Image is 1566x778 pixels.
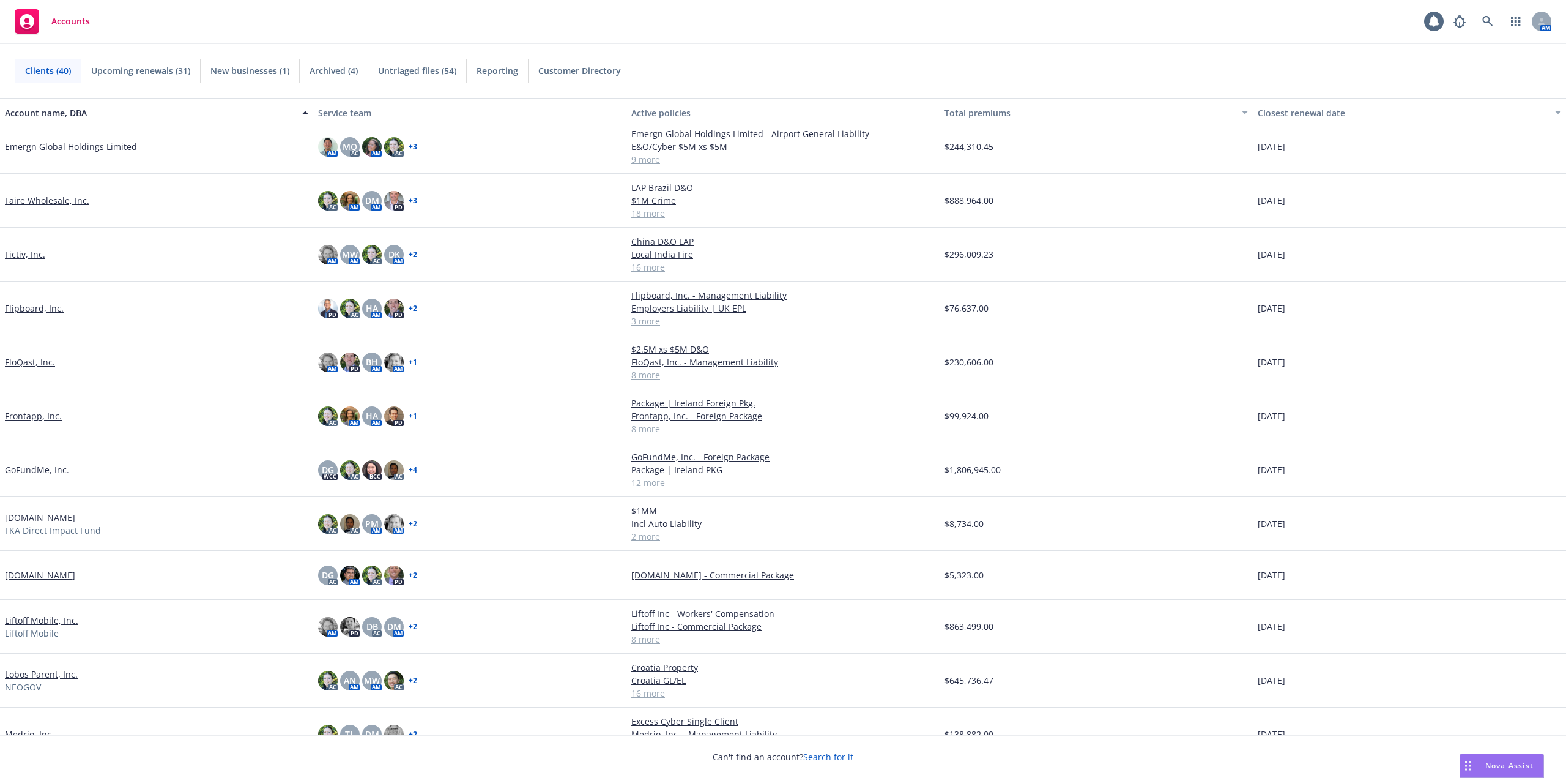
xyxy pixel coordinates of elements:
span: $99,924.00 [944,410,989,422]
a: $1MM [631,504,935,517]
img: photo [318,514,338,534]
a: 2 more [631,530,935,543]
span: DM [365,194,379,207]
a: + 2 [409,251,417,258]
img: photo [318,617,338,637]
a: + 2 [409,305,417,312]
span: Archived (4) [310,64,358,77]
span: [DATE] [1258,517,1285,530]
a: 3 more [631,315,935,327]
button: Nova Assist [1460,754,1544,778]
a: Croatia Property [631,661,935,674]
a: + 2 [409,520,417,528]
a: China D&O LAP [631,235,935,248]
span: $296,009.23 [944,248,993,261]
a: Flipboard, Inc. - Management Liability [631,289,935,302]
span: PM [365,517,379,530]
a: + 4 [409,466,417,474]
a: 16 more [631,261,935,274]
span: DM [387,620,401,633]
span: Customer Directory [538,64,621,77]
span: NEOGOV [5,681,41,694]
span: Accounts [51,17,90,26]
span: HA [366,410,378,422]
img: photo [340,406,360,426]
button: Closest renewal date [1253,98,1566,127]
div: Account name, DBA [5,107,295,119]
span: [DATE] [1258,194,1285,207]
span: [DATE] [1258,140,1285,153]
a: Report a Bug [1447,9,1472,34]
span: $138,882.00 [944,728,993,741]
a: + 2 [409,731,417,738]
div: Active policies [631,107,935,119]
a: $2.5M xs $5M D&O [631,343,935,356]
a: Package | Ireland Foreign Pkg. [631,397,935,410]
span: [DATE] [1258,674,1285,687]
a: FloQast, Inc. [5,356,55,368]
img: photo [384,137,404,157]
a: Incl Auto Liability [631,517,935,530]
img: photo [362,137,382,157]
img: photo [318,299,338,318]
a: E&O/Cyber $5M xs $5M [631,140,935,153]
img: photo [318,725,338,744]
a: [DOMAIN_NAME] [5,511,75,524]
a: + 3 [409,143,417,151]
span: DG [322,463,334,476]
button: Active policies [626,98,940,127]
span: [DATE] [1258,410,1285,422]
div: Total premiums [944,107,1234,119]
img: photo [384,353,404,372]
span: Reporting [477,64,518,77]
span: Upcoming renewals (31) [91,64,190,77]
img: photo [384,406,404,426]
img: photo [318,191,338,211]
span: [DATE] [1258,356,1285,368]
span: Liftoff Mobile [5,627,59,640]
img: photo [384,725,404,744]
a: + 2 [409,623,417,630]
a: Search for it [803,751,853,763]
img: photo [384,460,404,480]
a: Liftoff Inc - Workers' Compensation [631,607,935,620]
img: photo [340,299,360,318]
a: [DOMAIN_NAME] - Commercial Package [631,569,935,582]
div: Service team [318,107,622,119]
span: MW [342,248,358,261]
span: Can't find an account? [713,750,853,763]
img: photo [362,245,382,264]
span: Nova Assist [1485,760,1534,771]
a: 12 more [631,476,935,489]
span: [DATE] [1258,728,1285,741]
span: $244,310.45 [944,140,993,153]
span: HA [366,302,378,315]
a: Emergn Global Holdings Limited [5,140,137,153]
span: TL [345,728,355,741]
img: photo [384,671,404,690]
span: [DATE] [1258,620,1285,633]
a: Package | Ireland PKG [631,463,935,476]
img: photo [384,514,404,534]
span: [DATE] [1258,569,1285,582]
div: Closest renewal date [1258,107,1548,119]
span: New businesses (1) [210,64,289,77]
img: photo [340,353,360,372]
a: Fictiv, Inc. [5,248,45,261]
span: DG [322,569,334,582]
span: $888,964.00 [944,194,993,207]
a: Switch app [1504,9,1528,34]
a: Employers Liability | UK EPL [631,302,935,315]
a: $1M Crime [631,194,935,207]
span: [DATE] [1258,463,1285,476]
span: $230,606.00 [944,356,993,368]
a: 8 more [631,422,935,435]
a: 16 more [631,687,935,700]
a: + 2 [409,677,417,684]
span: [DATE] [1258,302,1285,315]
span: Untriaged files (54) [378,64,456,77]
